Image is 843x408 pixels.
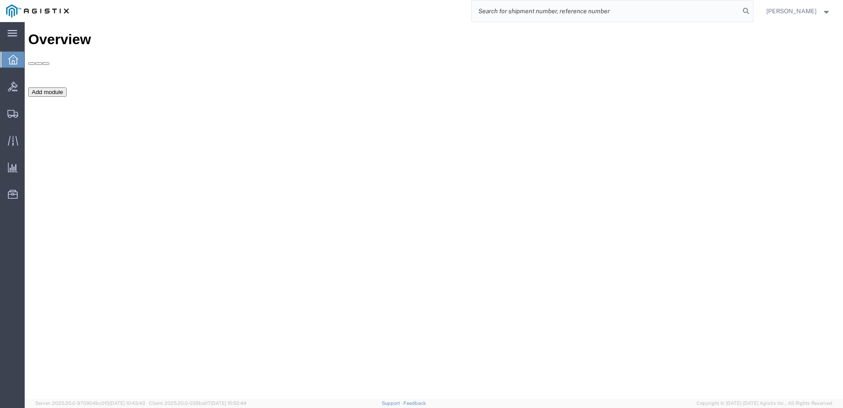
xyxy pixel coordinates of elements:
span: Server: 2025.20.0-970904bc0f3 [35,400,145,406]
a: Support [382,400,404,406]
span: [DATE] 10:52:44 [211,400,246,406]
span: Copyright © [DATE]-[DATE] Agistix Inc., All Rights Reserved [697,400,832,407]
span: Client: 2025.20.0-035ba07 [149,400,246,406]
span: Dylan Jewell [766,6,817,16]
input: Search for shipment number, reference number [472,0,740,22]
button: [PERSON_NAME] [766,6,831,16]
a: Feedback [403,400,426,406]
iframe: FS Legacy Container [25,22,843,399]
span: [DATE] 10:43:43 [109,400,145,406]
img: logo [6,4,69,18]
